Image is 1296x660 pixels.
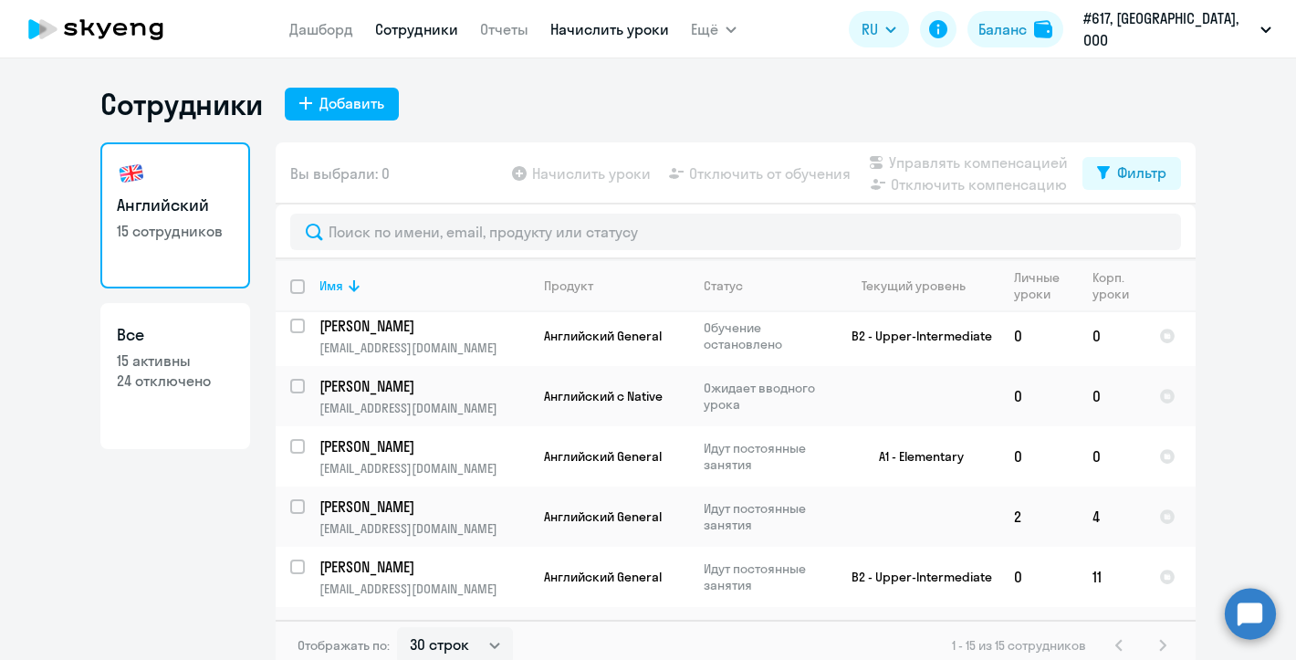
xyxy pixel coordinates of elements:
[978,18,1027,40] div: Баланс
[704,500,829,533] p: Идут постоянные занятия
[967,11,1063,47] button: Балансbalance
[290,214,1181,250] input: Поиск по имени, email, продукту или статусу
[319,617,526,637] p: [PERSON_NAME]
[117,221,234,241] p: 15 сотрудников
[319,316,526,336] p: [PERSON_NAME]
[117,194,234,217] h3: Английский
[319,340,528,356] p: [EMAIL_ADDRESS][DOMAIN_NAME]
[100,86,263,122] h1: Сотрудники
[862,278,966,294] div: Текущий уровень
[704,380,829,413] p: Ожидает вводного урока
[319,557,526,577] p: [PERSON_NAME]
[544,328,662,344] span: Английский General
[1014,269,1077,302] div: Личные уроки
[298,637,390,654] span: Отображать по:
[117,371,234,391] p: 24 отключено
[100,303,250,449] a: Все15 активны24 отключено
[319,400,528,416] p: [EMAIL_ADDRESS][DOMAIN_NAME]
[1078,547,1144,607] td: 11
[830,547,999,607] td: B2 - Upper-Intermediate
[544,569,662,585] span: Английский General
[319,497,526,517] p: [PERSON_NAME]
[319,436,526,456] p: [PERSON_NAME]
[691,11,737,47] button: Ещё
[289,20,353,38] a: Дашборд
[1082,157,1181,190] button: Фильтр
[1078,366,1144,426] td: 0
[952,637,1086,654] span: 1 - 15 из 15 сотрудников
[319,557,528,577] a: [PERSON_NAME]
[290,162,390,184] span: Вы выбрали: 0
[1117,162,1166,183] div: Фильтр
[117,351,234,371] p: 15 активны
[691,18,718,40] span: Ещё
[285,88,399,120] button: Добавить
[319,497,528,517] a: [PERSON_NAME]
[550,20,669,38] a: Начислить уроки
[319,278,528,294] div: Имя
[480,20,528,38] a: Отчеты
[117,323,234,347] h3: Все
[319,316,528,336] a: [PERSON_NAME]
[704,320,829,352] p: Обучение остановлено
[319,581,528,597] p: [EMAIL_ADDRESS][DOMAIN_NAME]
[849,11,909,47] button: RU
[999,426,1078,487] td: 0
[544,388,663,404] span: Английский с Native
[862,18,878,40] span: RU
[544,508,662,525] span: Английский General
[1078,487,1144,547] td: 4
[1092,269,1144,302] div: Корп. уроки
[999,487,1078,547] td: 2
[319,520,528,537] p: [EMAIL_ADDRESS][DOMAIN_NAME]
[1074,7,1280,51] button: #617, [GEOGRAPHIC_DATA], ООО
[704,278,743,294] div: Статус
[319,436,528,456] a: [PERSON_NAME]
[704,560,829,593] p: Идут постоянные занятия
[999,306,1078,366] td: 0
[100,142,250,288] a: Английский15 сотрудников
[544,448,662,465] span: Английский General
[830,426,999,487] td: A1 - Elementary
[844,278,998,294] div: Текущий уровень
[319,617,528,637] a: [PERSON_NAME]
[319,460,528,477] p: [EMAIL_ADDRESS][DOMAIN_NAME]
[117,159,146,188] img: english
[319,278,343,294] div: Имя
[1078,306,1144,366] td: 0
[830,306,999,366] td: B2 - Upper-Intermediate
[1034,20,1052,38] img: balance
[319,376,526,396] p: [PERSON_NAME]
[1078,426,1144,487] td: 0
[319,376,528,396] a: [PERSON_NAME]
[544,278,593,294] div: Продукт
[999,547,1078,607] td: 0
[704,440,829,473] p: Идут постоянные занятия
[375,20,458,38] a: Сотрудники
[1083,7,1253,51] p: #617, [GEOGRAPHIC_DATA], ООО
[319,92,384,114] div: Добавить
[999,366,1078,426] td: 0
